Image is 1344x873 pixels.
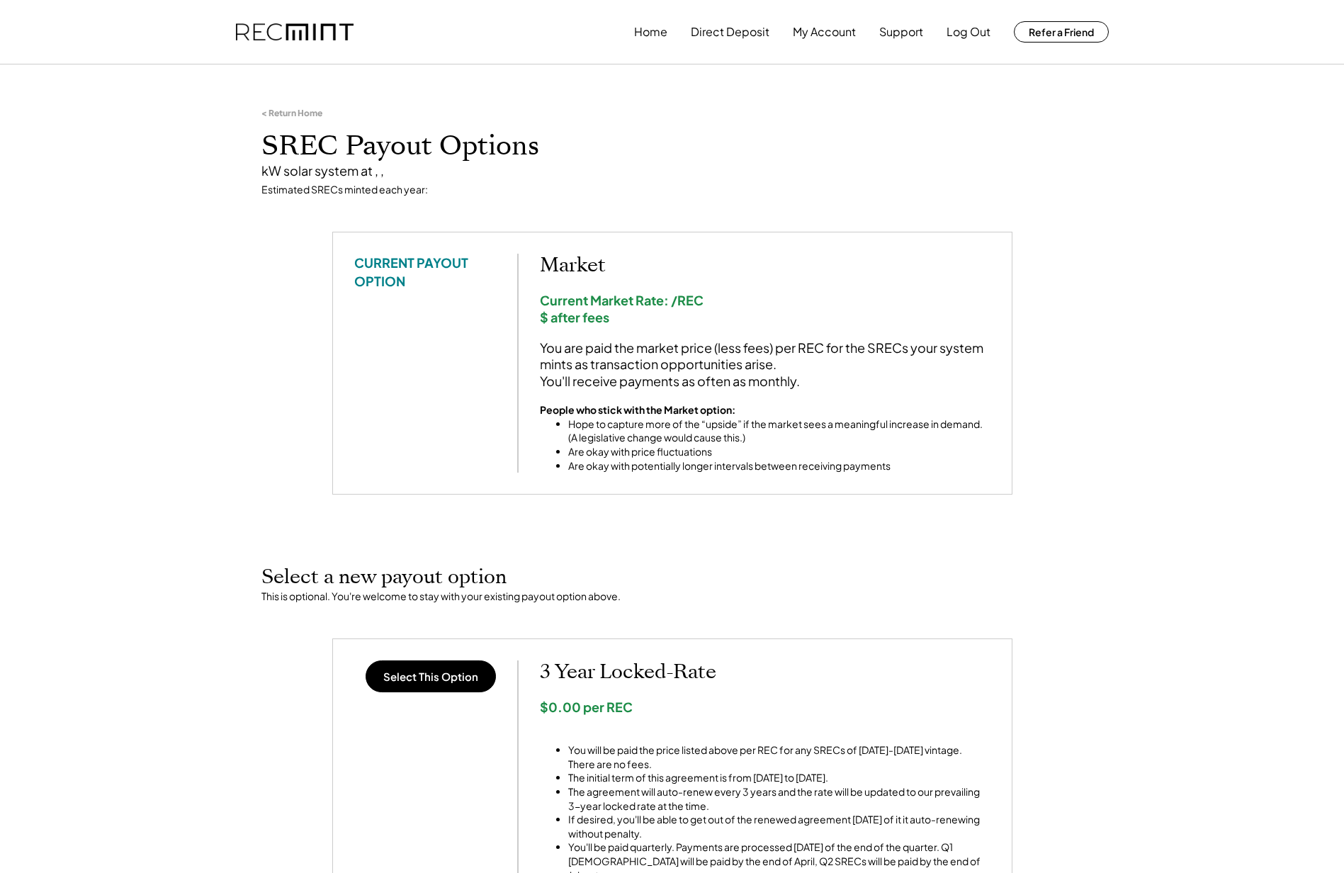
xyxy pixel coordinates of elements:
[261,130,1083,163] h1: SREC Payout Options
[236,23,354,41] img: recmint-logotype%403x.png
[261,590,1083,604] div: This is optional. You're welcome to stay with your existing payout option above.
[947,18,990,46] button: Log Out
[568,743,990,771] li: You will be paid the price listed above per REC for any SRECs of [DATE]-[DATE] vintage. There are...
[1014,21,1109,43] button: Refer a Friend
[366,660,496,692] button: Select This Option
[568,785,990,813] li: The agreement will auto-renew every 3 years and the rate will be updated to our prevailing 3-year...
[568,459,990,473] li: Are okay with potentially longer intervals between receiving payments
[354,254,496,289] div: CURRENT PAYOUT OPTION
[540,254,990,278] h2: Market
[261,183,1083,197] div: Estimated SRECs minted each year:
[691,18,769,46] button: Direct Deposit
[568,771,990,785] li: The initial term of this agreement is from [DATE] to [DATE].
[568,417,990,445] li: Hope to capture more of the “upside” if the market sees a meaningful increase in demand. (A legis...
[540,660,990,685] h2: 3 Year Locked-Rate
[634,18,667,46] button: Home
[261,108,322,119] div: < Return Home
[568,445,990,459] li: Are okay with price fluctuations
[568,813,990,840] li: If desired, you'll be able to get out of the renewed agreement [DATE] of it it auto-renewing with...
[540,403,735,416] strong: People who stick with the Market option:
[540,699,990,715] div: $0.00 per REC
[793,18,856,46] button: My Account
[879,18,923,46] button: Support
[261,162,1083,179] div: kW solar system at , ,
[261,565,1083,590] h2: Select a new payout option
[540,339,990,389] div: You are paid the market price (less fees) per REC for the SRECs your system mints as transaction ...
[540,292,990,325] div: Current Market Rate: /REC $ after fees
